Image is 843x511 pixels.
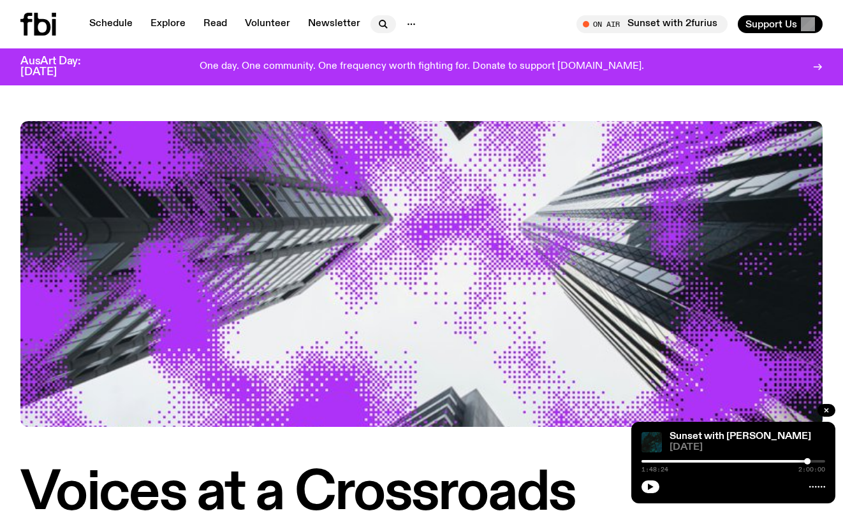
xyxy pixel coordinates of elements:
[576,15,728,33] button: On AirSunset with 2furius
[745,18,797,30] span: Support Us
[641,466,668,473] span: 1:48:24
[738,15,823,33] button: Support Us
[82,15,140,33] a: Schedule
[196,15,235,33] a: Read
[670,443,825,452] span: [DATE]
[670,431,811,442] a: Sunset with [PERSON_NAME]
[200,61,644,73] p: One day. One community. One frequency worth fighting for. Donate to support [DOMAIN_NAME].
[300,15,368,33] a: Newsletter
[798,466,825,473] span: 2:00:00
[237,15,298,33] a: Volunteer
[20,56,102,78] h3: AusArt Day: [DATE]
[143,15,193,33] a: Explore
[20,121,823,427] img: looking up to the sky, you see tall buildings. A purple pixelation sprawls across this image.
